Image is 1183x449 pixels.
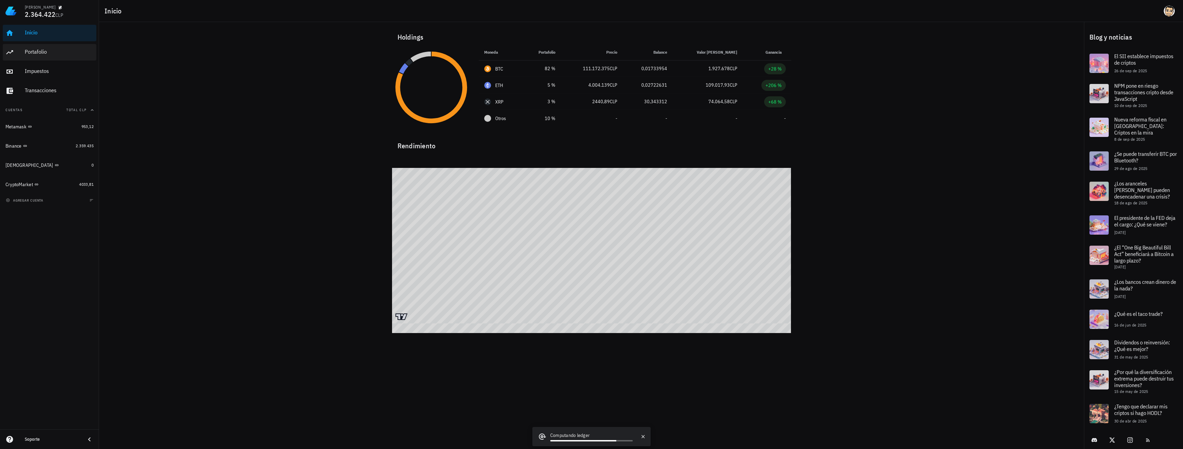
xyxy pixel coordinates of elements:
[1114,82,1173,102] span: NPM pone en riesgo transacciones cripto desde JavaScript
[561,44,623,61] th: Precio
[1114,68,1147,73] span: 26 de sep de 2025
[529,115,555,122] div: 10 %
[3,157,96,173] a: [DEMOGRAPHIC_DATA] 0
[105,6,124,17] h1: Inicio
[1084,112,1183,146] a: Nueva reforma fiscal en [GEOGRAPHIC_DATA]: Criptos en la mira 8 de sep de 2025
[79,182,94,187] span: 4033,81
[1114,278,1176,292] span: ¿Los bancos crean dinero de la nada?
[66,108,87,112] span: Total CLP
[1114,368,1174,388] span: ¿Por qué la diversificación extrema puede destruir tus inversiones?
[623,44,673,61] th: Balance
[736,115,737,121] span: -
[1114,418,1147,424] span: 30 de abr de 2025
[730,98,737,105] span: CLP
[592,98,610,105] span: 2440,89
[1084,48,1183,78] a: El SII establece impuestos de criptos 26 de sep de 2025
[395,313,408,320] a: Charting by TradingView
[1114,244,1174,264] span: ¿El “One Big Beautiful Bill Act” beneficiará a Bitcoin a largo plazo?
[1114,53,1173,66] span: El SII establece impuestos de criptos
[82,124,94,129] span: 953,12
[1114,403,1168,416] span: ¿Tengo que declarar mis criptos si hago HODL?
[392,135,791,151] div: Rendimiento
[1114,354,1148,360] span: 31 de may de 2025
[1114,230,1126,235] span: [DATE]
[1114,116,1166,136] span: Nueva reforma fiscal en [GEOGRAPHIC_DATA]: Criptos en la mira
[25,437,80,442] div: Soporte
[484,82,491,89] div: ETH-icon
[1114,389,1148,394] span: 15 de may de 2025
[1114,339,1170,352] span: Dividendos o reinversión: ¿Qué es mejor?
[730,65,737,72] span: CLP
[1114,200,1148,205] span: 18 de ago de 2025
[25,87,94,94] div: Transacciones
[628,98,668,105] div: 30,343312
[673,44,743,61] th: Valor [PERSON_NAME]
[708,98,730,105] span: 74.064,58
[495,82,503,89] div: ETH
[616,115,617,121] span: -
[484,98,491,105] div: XRP-icon
[3,102,96,118] button: CuentasTotal CLP
[784,115,786,121] span: -
[4,197,46,204] button: agregar cuenta
[1084,334,1183,365] a: Dividendos o reinversión: ¿Qué es mejor? 31 de may de 2025
[523,44,561,61] th: Portafolio
[6,162,53,168] div: [DEMOGRAPHIC_DATA]
[588,82,610,88] span: 4.004.139
[1084,78,1183,112] a: NPM pone en riesgo transacciones cripto desde JavaScript 10 de sep de 2025
[529,98,555,105] div: 3 %
[628,82,668,89] div: 0,02722631
[6,6,17,17] img: LedgiFi
[25,49,94,55] div: Portafolio
[768,98,782,105] div: +68 %
[1084,26,1183,48] div: Blog y noticias
[1084,274,1183,304] a: ¿Los bancos crean dinero de la nada? [DATE]
[766,82,782,89] div: +206 %
[1164,6,1175,17] div: avatar
[1084,304,1183,334] a: ¿Qué es el taco trade? 16 de jun de 2025
[3,63,96,80] a: Impuestos
[708,65,730,72] span: 1.927.678
[1114,103,1147,108] span: 10 de sep de 2025
[25,68,94,74] div: Impuestos
[6,182,33,188] div: CryptoMarket
[1114,150,1177,164] span: ¿Se puede transferir BTC por Bluetooth?
[495,115,506,122] span: Otros
[1084,210,1183,240] a: El presidente de la FED deja el cargo: ¿Qué se viene? [DATE]
[1114,322,1147,328] span: 16 de jun de 2025
[1114,180,1170,200] span: ¿Los aranceles [PERSON_NAME] pueden desencadenar una crisis?
[1114,264,1126,269] span: [DATE]
[495,98,504,105] div: XRP
[3,25,96,41] a: Inicio
[768,65,782,72] div: +28 %
[1084,146,1183,176] a: ¿Se puede transferir BTC por Bluetooth? 29 de ago de 2025
[91,162,94,168] span: 0
[628,65,668,72] div: 0,01733954
[76,143,94,148] span: 2.359.435
[529,65,555,72] div: 82 %
[484,65,491,72] div: BTC-icon
[6,143,22,149] div: Binance
[6,124,26,130] div: Metamask
[1114,214,1175,228] span: El presidente de la FED deja el cargo: ¿Qué se viene?
[55,12,63,18] span: CLP
[392,26,791,48] div: Holdings
[7,198,43,203] span: agregar cuenta
[583,65,610,72] span: 111.172.375
[766,50,786,55] span: Ganancia
[3,44,96,61] a: Portafolio
[610,98,617,105] span: CLP
[706,82,730,88] span: 109.017,93
[479,44,523,61] th: Moneda
[25,29,94,36] div: Inicio
[550,432,633,440] div: Computando ledger
[610,65,617,72] span: CLP
[730,82,737,88] span: CLP
[3,118,96,135] a: Metamask 953,12
[1084,240,1183,274] a: ¿El “One Big Beautiful Bill Act” beneficiará a Bitcoin a largo plazo? [DATE]
[25,10,55,19] span: 2.364.422
[529,82,555,89] div: 5 %
[610,82,617,88] span: CLP
[1114,310,1163,317] span: ¿Qué es el taco trade?
[1084,365,1183,398] a: ¿Por qué la diversificación extrema puede destruir tus inversiones? 15 de may de 2025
